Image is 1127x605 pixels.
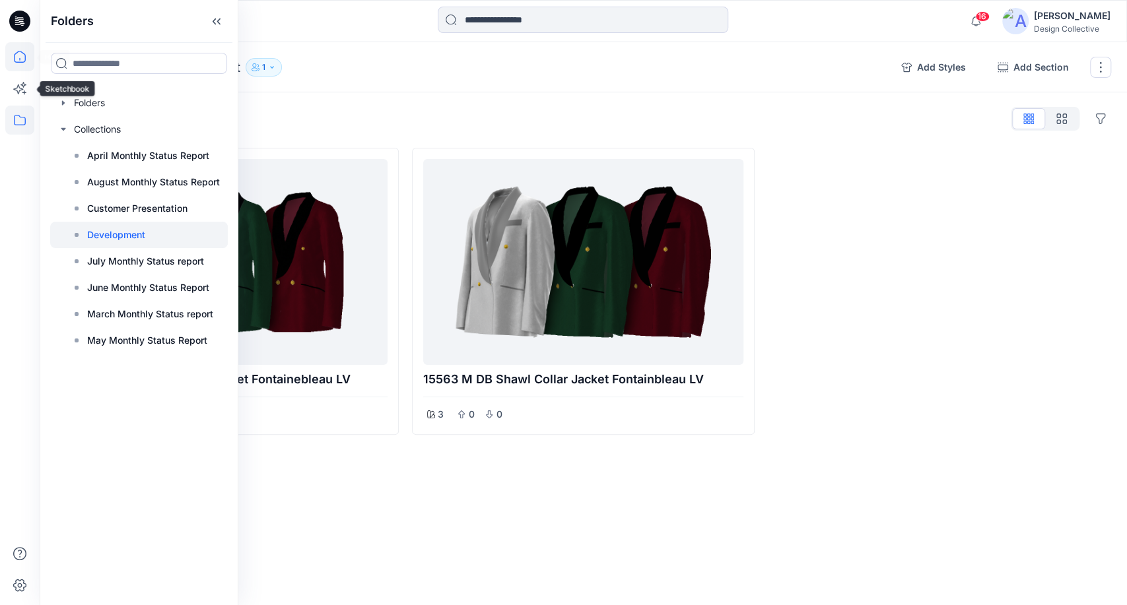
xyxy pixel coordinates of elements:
p: 1 [262,60,265,75]
p: July Monthly Status report [87,253,204,269]
p: Customer Presentation [87,201,188,216]
div: 15563 M DB Shawl Collar Jacket Fontainbleau LV300 [412,148,755,435]
p: 0 [496,406,504,422]
p: May Monthly Status Report [87,333,207,348]
p: 3 [438,406,444,422]
p: 15563 M DB Shawl Collar Jacket Fontainbleau LV [423,370,744,389]
p: June Monthly Status Report [87,280,209,296]
button: Add Styles [891,57,976,78]
p: April Monthly Status Report [87,148,209,164]
p: March Monthly Status report [87,306,213,322]
div: Design Collective [1034,24,1110,34]
button: Options [1090,108,1111,129]
img: avatar [1002,8,1029,34]
button: Add Section [987,57,1079,78]
p: 0 [468,406,476,422]
p: Development [87,227,145,243]
span: 16 [975,11,990,22]
p: August Monthly Status Report [87,174,220,190]
button: 1 [246,58,282,77]
div: [PERSON_NAME] [1034,8,1110,24]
